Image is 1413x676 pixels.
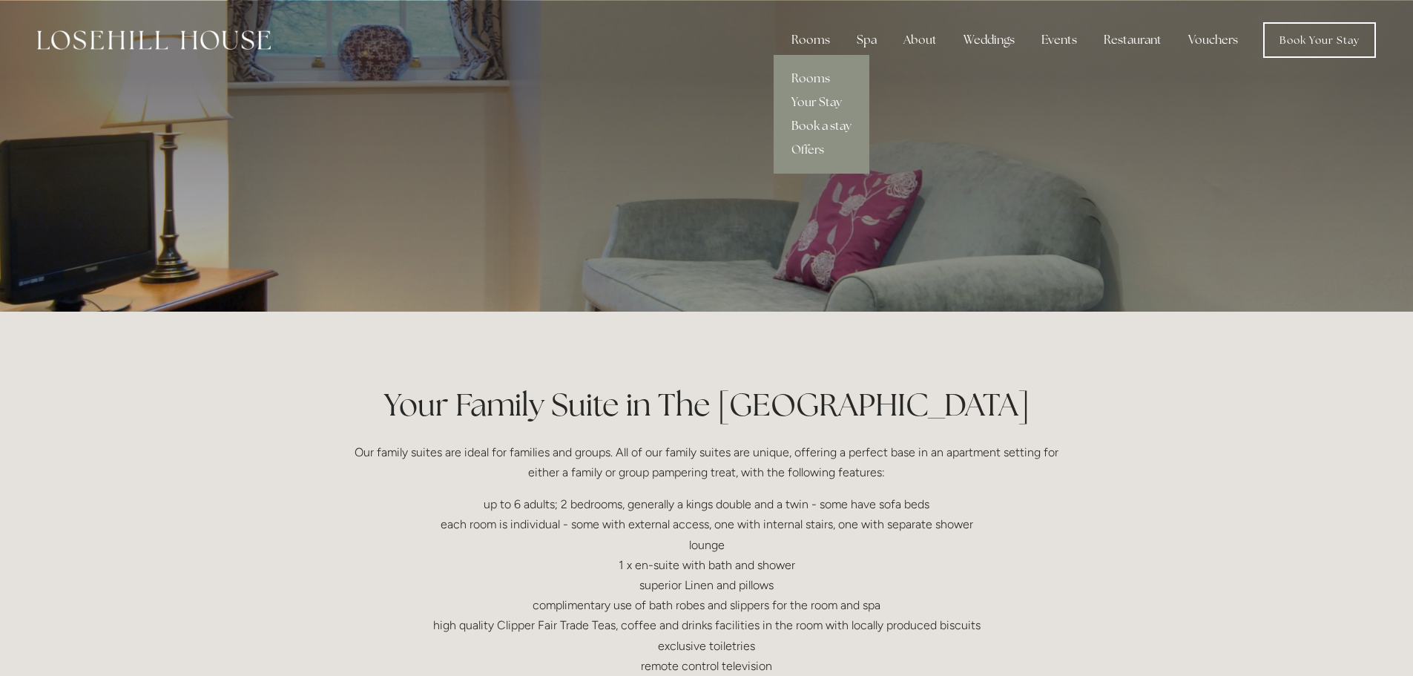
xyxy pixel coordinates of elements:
p: Our family suites are ideal for families and groups. All of our family suites are unique, offerin... [352,442,1061,482]
div: Spa [845,25,889,55]
div: Rooms [780,25,842,55]
a: Your Stay [774,91,869,114]
a: Offers [774,138,869,162]
a: Rooms [774,67,869,91]
a: Vouchers [1176,25,1250,55]
a: Book a stay [774,114,869,138]
div: Events [1030,25,1089,55]
div: Restaurant [1092,25,1173,55]
div: About [892,25,949,55]
img: Losehill House [37,30,271,50]
div: Weddings [952,25,1027,55]
h1: Your Family Suite in The [GEOGRAPHIC_DATA] [352,383,1061,427]
a: Book Your Stay [1263,22,1376,58]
